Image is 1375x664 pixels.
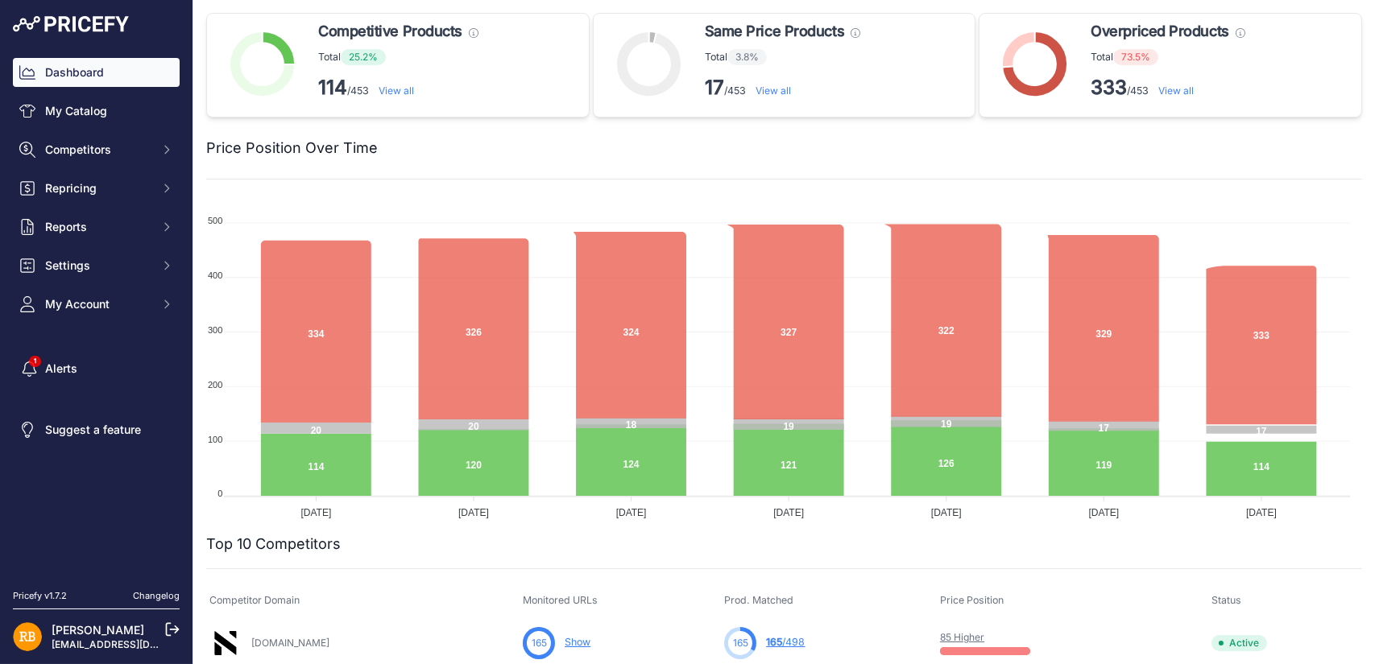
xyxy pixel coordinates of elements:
[705,20,844,43] span: Same Price Products
[379,85,414,97] a: View all
[766,636,782,648] span: 165
[318,75,478,101] p: /453
[45,219,151,235] span: Reports
[733,636,748,650] span: 165
[1113,49,1158,65] span: 73.5%
[13,97,180,126] a: My Catalog
[45,296,151,312] span: My Account
[208,380,222,390] tspan: 200
[206,137,378,159] h2: Price Position Over Time
[13,174,180,203] button: Repricing
[1246,507,1277,518] tspan: [DATE]
[727,49,767,65] span: 3.8%
[208,270,222,280] tspan: 400
[1158,85,1194,97] a: View all
[52,623,144,637] a: [PERSON_NAME]
[208,325,222,335] tspan: 300
[318,20,462,43] span: Competitive Products
[341,49,386,65] span: 25.2%
[940,594,1004,606] span: Price Position
[1091,20,1228,43] span: Overpriced Products
[756,85,791,97] a: View all
[1211,635,1267,651] span: Active
[773,507,804,518] tspan: [DATE]
[318,49,478,65] p: Total
[318,76,347,99] strong: 114
[13,354,180,383] a: Alerts
[300,507,331,518] tspan: [DATE]
[523,594,598,606] span: Monitored URLs
[217,489,222,499] tspan: 0
[931,507,962,518] tspan: [DATE]
[45,142,151,158] span: Competitors
[13,415,180,444] a: Suggest a feature
[13,58,180,570] nav: Sidebar
[13,58,180,87] a: Dashboard
[13,212,180,241] button: Reports
[45,258,151,274] span: Settings
[13,251,180,280] button: Settings
[13,16,129,32] img: Pricefy Logo
[133,590,180,601] a: Changelog
[705,76,724,99] strong: 17
[13,589,67,603] div: Pricefy v1.7.2
[208,435,222,444] tspan: 100
[705,75,860,101] p: /453
[1091,75,1245,101] p: /453
[13,290,180,319] button: My Account
[616,507,647,518] tspan: [DATE]
[1088,507,1119,518] tspan: [DATE]
[724,594,793,606] span: Prod. Matched
[13,135,180,164] button: Competitors
[532,636,547,650] span: 165
[251,637,329,649] a: [DOMAIN_NAME]
[209,594,300,606] span: Competitor Domain
[705,49,860,65] p: Total
[1211,594,1241,606] span: Status
[45,180,151,196] span: Repricing
[766,636,805,648] a: 165/498
[1091,49,1245,65] p: Total
[565,636,590,648] a: Show
[52,638,220,650] a: [EMAIL_ADDRESS][DOMAIN_NAME]
[1091,76,1127,99] strong: 333
[940,631,984,643] a: 85 Higher
[206,533,341,555] h2: Top 10 Competitors
[458,507,489,518] tspan: [DATE]
[208,217,222,226] tspan: 500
